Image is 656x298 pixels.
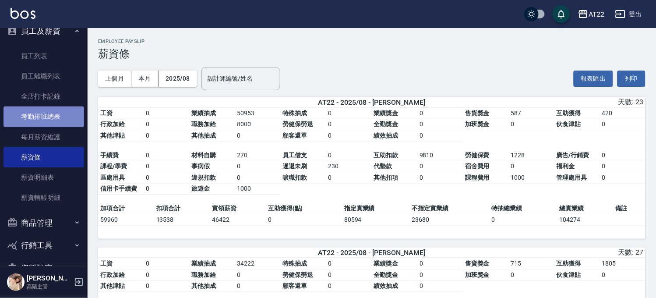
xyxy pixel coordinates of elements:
td: 9810 [417,150,463,161]
button: 2025/08 [159,71,197,87]
td: 0 [600,172,645,184]
td: 指定實業績 [342,203,410,214]
span: 區處用具 [100,174,125,181]
span: 行政加給 [100,271,125,278]
div: 天數: 27 [464,248,644,257]
td: 0 [326,130,372,142]
span: 其他津貼 [100,282,125,289]
span: 售貨獎金 [465,260,490,267]
span: 宿舍費用 [465,163,490,170]
td: 互助獲得(點) [266,203,342,214]
td: 0 [235,161,280,172]
span: 手續費 [100,152,119,159]
td: 0 [508,270,554,281]
span: 管理處用具 [557,174,587,181]
td: 0 [266,214,342,226]
span: 伙食津貼 [557,121,581,128]
button: 登出 [612,6,645,22]
h3: 薪資條 [98,48,645,60]
img: Person [7,273,25,291]
span: 全勤獎金 [374,121,399,128]
td: 0 [417,119,463,130]
span: 福利金 [557,163,575,170]
td: 1000 [508,172,554,184]
a: 全店打卡記錄 [4,86,84,106]
td: 0 [508,119,554,130]
span: 特殊抽成 [283,110,307,117]
td: 0 [235,280,280,292]
span: 旅遊金 [191,185,210,192]
span: 信用卡手續費 [100,185,137,192]
td: 0 [417,161,463,172]
span: 加班獎金 [465,271,490,278]
td: 0 [144,130,189,142]
span: 顧客還單 [283,132,307,139]
span: 事病假 [191,163,210,170]
span: 行政加給 [100,121,125,128]
span: 職務加給 [191,121,216,128]
span: 材料自購 [191,152,216,159]
a: 每月薪資維護 [4,127,84,147]
td: 23680 [410,214,490,226]
span: 伙食津貼 [557,271,581,278]
span: 績效抽成 [374,132,399,139]
td: 扣項合計 [154,203,210,214]
td: 加項合計 [98,203,154,214]
span: 業績抽成 [191,260,216,267]
td: 1000 [235,183,280,195]
span: 員工借支 [283,152,307,159]
td: 0 [417,172,463,184]
span: AT22 - 2025/08 - [PERSON_NAME] [318,248,425,257]
span: 互助扣款 [374,152,399,159]
span: 互助獲得 [557,110,581,117]
td: 備註 [613,203,645,214]
td: 0 [326,280,372,292]
span: 職務加給 [191,271,216,278]
span: 其他津貼 [100,132,125,139]
td: 34222 [235,258,280,270]
button: 列印 [617,71,645,87]
span: 其他抽成 [191,282,216,289]
span: 工資 [100,260,113,267]
td: 8000 [235,119,280,130]
span: 全勤獎金 [374,271,399,278]
td: 1805 [600,258,645,270]
span: 勞健保費 [465,152,490,159]
td: 0 [144,108,189,119]
td: 0 [326,258,372,270]
span: 遲退未刷 [283,163,307,170]
td: 0 [417,280,463,292]
span: 業績獎金 [374,110,399,117]
td: 715 [508,258,554,270]
td: 0 [417,130,463,142]
span: 課程費用 [465,174,490,181]
a: 薪資條 [4,147,84,167]
button: 本月 [131,71,159,87]
td: 0 [417,108,463,119]
td: 0 [235,270,280,281]
a: 薪資轉帳明細 [4,188,84,208]
td: 230 [326,161,372,172]
span: 顧客還單 [283,282,307,289]
td: 0 [417,270,463,281]
td: 59960 [98,214,154,226]
span: 課程/學費 [100,163,127,170]
td: 0 [144,280,189,292]
td: 104274 [557,214,614,226]
td: 0 [144,150,189,161]
td: 46422 [210,214,266,226]
button: 商品管理 [4,212,84,234]
a: 員工列表 [4,46,84,66]
button: 員工及薪資 [4,20,84,43]
td: 實領薪資 [210,203,266,214]
h5: [PERSON_NAME] [27,274,71,283]
td: 270 [235,150,280,161]
span: 違規扣款 [191,174,216,181]
span: 業績獎金 [374,260,399,267]
td: 0 [144,172,189,184]
td: 80594 [342,214,410,226]
span: 加班獎金 [465,121,490,128]
td: 50953 [235,108,280,119]
td: 0 [326,108,372,119]
button: 行銷工具 [4,234,84,257]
